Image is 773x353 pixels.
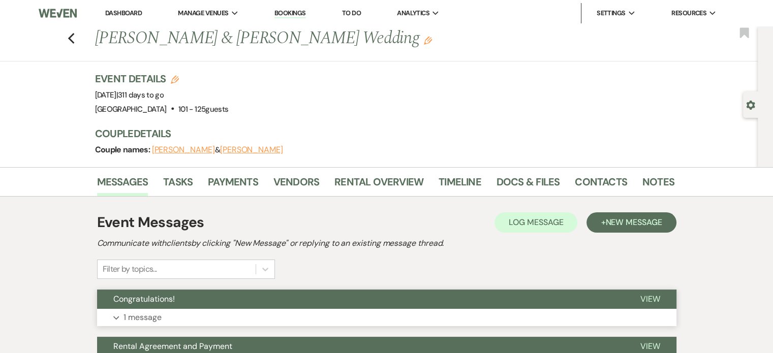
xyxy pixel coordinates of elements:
button: [PERSON_NAME] [152,146,215,154]
button: [PERSON_NAME] [220,146,283,154]
span: View [640,294,660,304]
button: Edit [424,36,432,45]
p: 1 message [123,311,162,324]
a: To Do [342,9,361,17]
h1: Event Messages [97,212,204,233]
a: Messages [97,174,148,196]
button: 1 message [97,309,676,326]
span: Settings [597,8,626,18]
img: Weven Logo [39,3,77,24]
span: Couple names: [95,144,152,155]
a: Tasks [163,174,193,196]
button: +New Message [586,212,676,233]
h3: Event Details [95,72,229,86]
span: & [152,145,283,155]
a: Vendors [273,174,319,196]
span: 101 - 125 guests [178,104,228,114]
div: Filter by topics... [103,263,157,275]
a: Contacts [575,174,627,196]
h2: Communicate with clients by clicking "New Message" or replying to an existing message thread. [97,237,676,249]
button: View [624,290,676,309]
span: Rental Agreement and Payment [113,341,232,351]
span: [GEOGRAPHIC_DATA] [95,104,167,114]
span: New Message [605,217,662,228]
span: | [116,90,164,100]
a: Rental Overview [334,174,423,196]
span: Congratulations! [113,294,175,304]
button: Congratulations! [97,290,624,309]
a: Payments [208,174,258,196]
a: Notes [642,174,674,196]
span: Manage Venues [178,8,228,18]
span: [DATE] [95,90,164,100]
a: Dashboard [105,9,142,17]
span: 311 days to go [118,90,164,100]
span: View [640,341,660,351]
h1: [PERSON_NAME] & [PERSON_NAME] Wedding [95,26,550,51]
a: Docs & Files [497,174,560,196]
a: Bookings [274,9,306,18]
button: Open lead details [746,100,755,109]
h3: Couple Details [95,126,664,141]
a: Timeline [439,174,481,196]
span: Analytics [397,8,429,18]
span: Log Message [509,217,563,228]
span: Resources [671,8,706,18]
button: Log Message [494,212,577,233]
